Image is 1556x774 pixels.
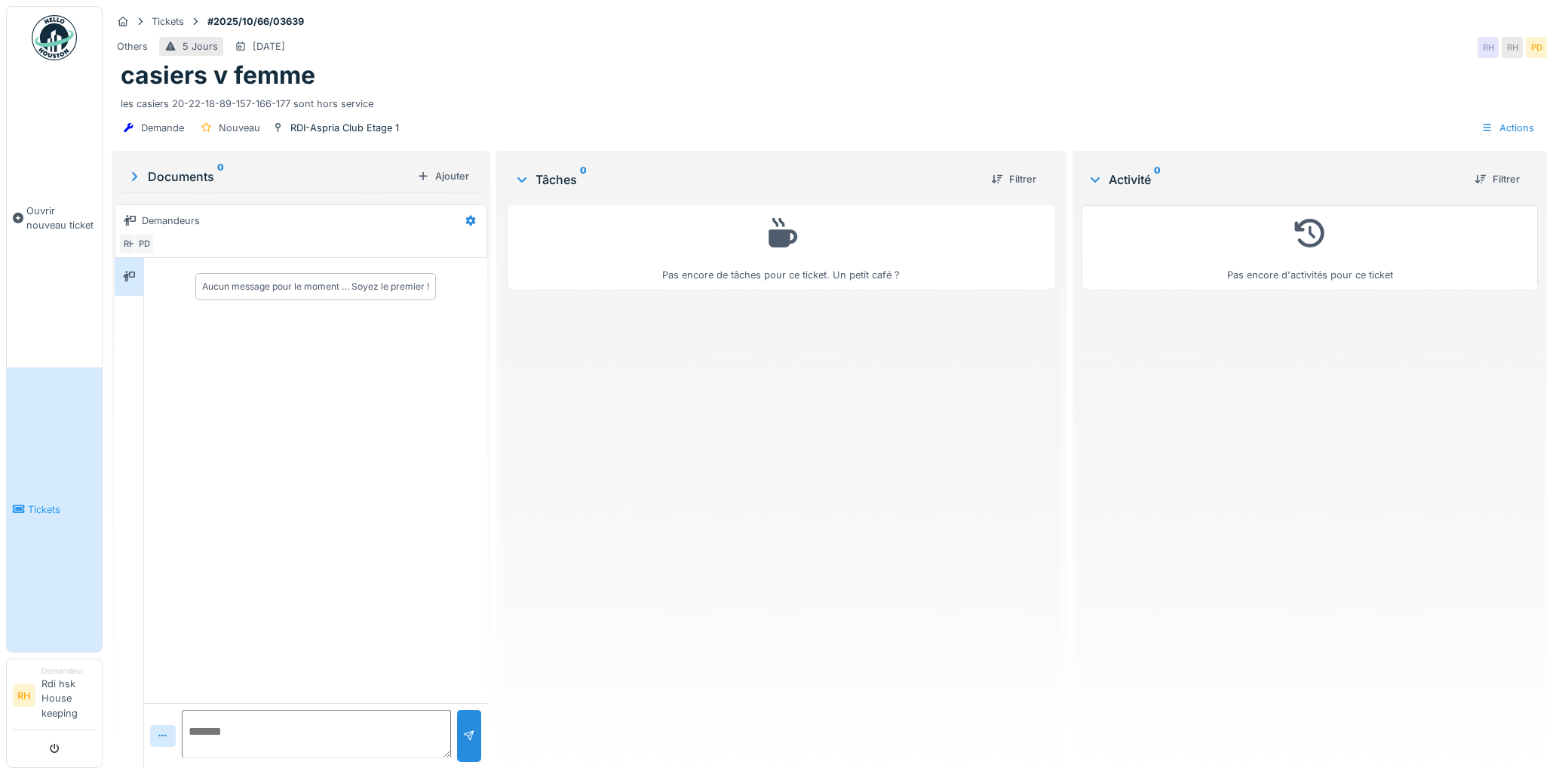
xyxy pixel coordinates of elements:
[127,167,411,186] div: Documents
[411,166,475,186] div: Ajouter
[518,212,1045,282] div: Pas encore de tâches pour ce ticket. Un petit café ?
[201,14,310,29] strong: #2025/10/66/03639
[1469,169,1526,189] div: Filtrer
[28,502,96,517] span: Tickets
[118,233,140,254] div: RH
[1475,117,1541,139] div: Actions
[41,665,96,677] div: Demandeur
[1154,170,1161,189] sup: 0
[141,121,184,135] div: Demande
[217,167,224,186] sup: 0
[121,61,315,90] h1: casiers v femme
[13,684,35,707] li: RH
[1088,170,1462,189] div: Activité
[183,39,218,54] div: 5 Jours
[1526,37,1547,58] div: PD
[134,233,155,254] div: PD
[32,15,77,60] img: Badge_color-CXgf-gQk.svg
[514,170,979,189] div: Tâches
[41,665,96,726] li: Rdi hsk House keeping
[142,213,200,228] div: Demandeurs
[7,367,102,652] a: Tickets
[290,121,399,135] div: RDI-Aspria Club Etage 1
[7,69,102,367] a: Ouvrir nouveau ticket
[219,121,260,135] div: Nouveau
[1478,37,1499,58] div: RH
[117,39,148,54] div: Others
[202,280,429,293] div: Aucun message pour le moment … Soyez le premier !
[152,14,184,29] div: Tickets
[985,169,1042,189] div: Filtrer
[26,204,96,232] span: Ouvrir nouveau ticket
[580,170,587,189] sup: 0
[121,91,1538,111] div: les casiers 20-22-18-89-157-166-177 sont hors service
[1502,37,1523,58] div: RH
[13,665,96,730] a: RH DemandeurRdi hsk House keeping
[1091,212,1528,282] div: Pas encore d'activités pour ce ticket
[253,39,285,54] div: [DATE]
